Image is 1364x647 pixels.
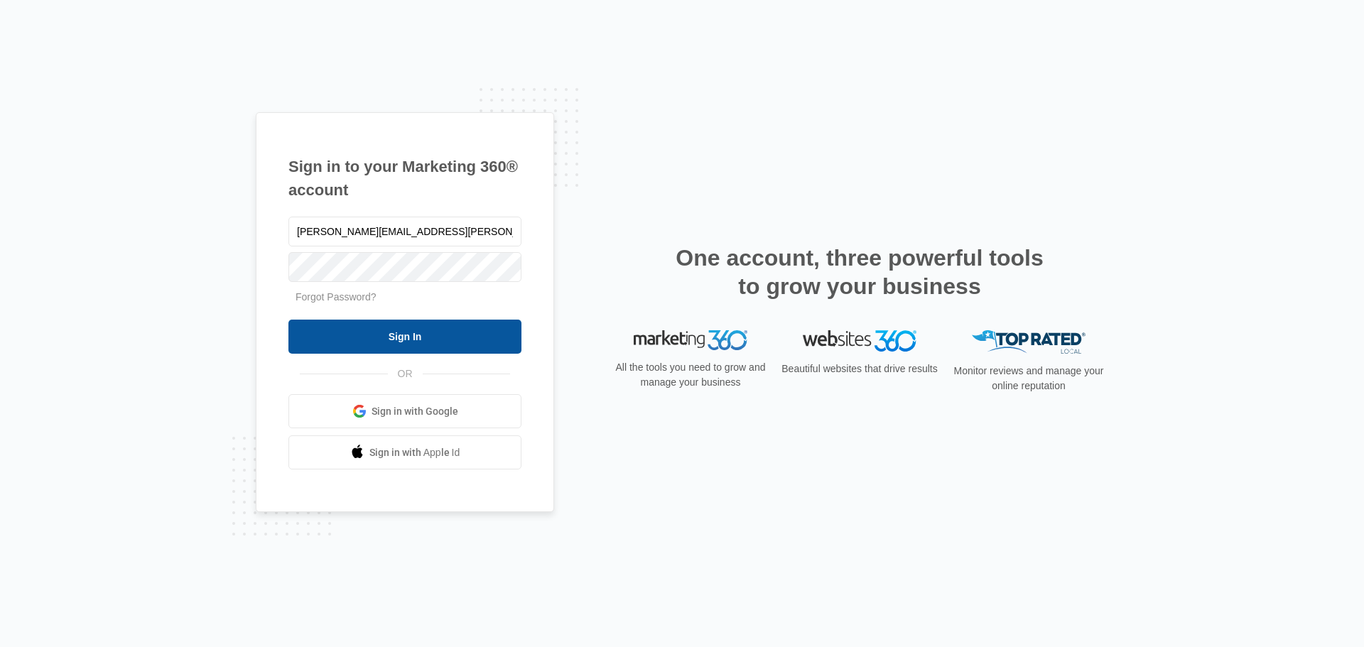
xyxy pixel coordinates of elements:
input: Email [288,217,521,246]
p: All the tools you need to grow and manage your business [611,360,770,390]
a: Sign in with Google [288,394,521,428]
p: Beautiful websites that drive results [780,361,939,376]
input: Sign In [288,320,521,354]
a: Sign in with Apple Id [288,435,521,469]
p: Monitor reviews and manage your online reputation [949,364,1108,393]
img: Top Rated Local [972,330,1086,354]
img: Websites 360 [803,330,916,351]
span: Sign in with Google [372,404,458,419]
span: OR [388,366,423,381]
h1: Sign in to your Marketing 360® account [288,155,521,202]
img: Marketing 360 [634,330,747,350]
h2: One account, three powerful tools to grow your business [671,244,1048,300]
a: Forgot Password? [296,291,377,303]
span: Sign in with Apple Id [369,445,460,460]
